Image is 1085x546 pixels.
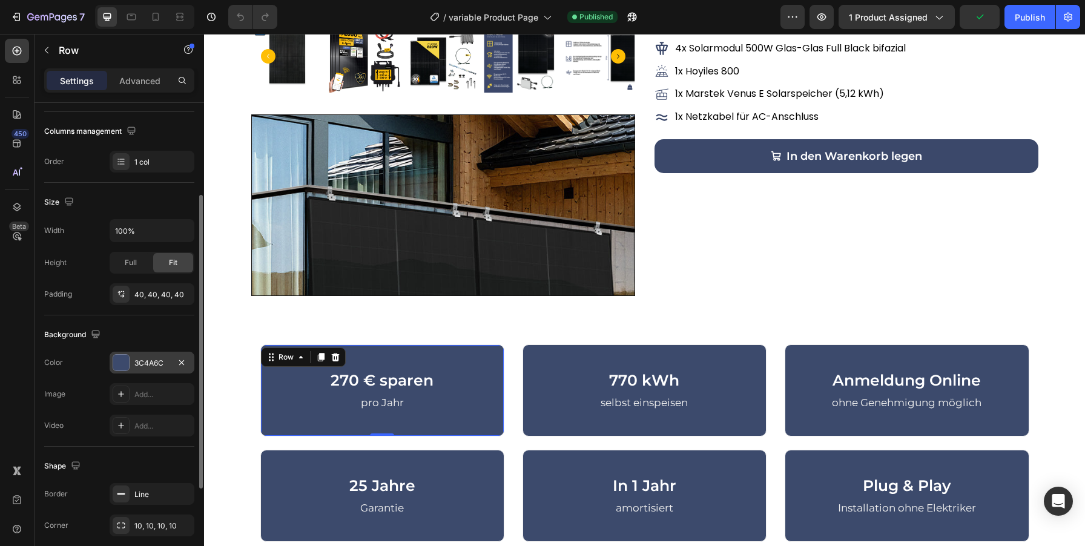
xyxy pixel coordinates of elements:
button: Publish [1004,5,1055,29]
div: Line [134,489,191,500]
p: 1x Netzkabel für AC-Anschluss [471,74,615,92]
span: variable Product Page [449,11,538,24]
span: Published [579,12,613,22]
span: 770 kWh [405,337,475,355]
p: Garantie [145,467,211,482]
div: Beta [9,222,29,231]
p: ohne Genehmigung möglich [628,361,777,377]
button: 1 product assigned [839,5,955,29]
div: Corner [44,520,68,531]
div: Order [44,156,64,167]
p: Settings [60,74,94,87]
span: / [443,11,446,24]
div: Border [44,488,68,499]
div: Add... [134,389,191,400]
div: Background [44,327,103,343]
div: 450 [12,129,29,139]
div: Color [44,357,63,368]
div: 1 col [134,157,191,168]
span: Anmeldung Online [628,337,777,355]
input: Auto [110,220,194,242]
div: Add... [134,421,191,432]
div: Row [72,318,92,329]
p: 1x Marstek Venus E Solarspeicher (5,12 kWh) [471,51,680,69]
span: Fit [169,257,177,268]
button: In den Warenkorb legen [450,105,834,139]
p: 7 [79,10,85,24]
span: 25 Jahre [145,442,211,461]
p: Row [59,43,162,58]
p: pro Jahr [127,361,229,377]
p: Advanced [119,74,160,87]
p: Installation ohne Elektriker [634,467,772,482]
span: In 1 Jahr [409,442,472,461]
div: Image [44,389,65,400]
div: Size [44,194,76,211]
div: Height [44,257,67,268]
p: selbst einspeisen [397,361,484,377]
div: Padding [44,289,72,300]
div: Video [44,420,64,431]
div: 40, 40, 40, 40 [134,289,191,300]
div: 10, 10, 10, 10 [134,521,191,531]
p: amortisiert [409,467,472,482]
div: 3C4A6C [134,358,170,369]
div: Undo/Redo [228,5,277,29]
span: Plug & Play [659,442,747,461]
span: 1 product assigned [849,11,928,24]
div: Columns management [44,123,139,140]
div: Open Intercom Messenger [1044,487,1073,516]
div: Shape [44,458,83,475]
span: 270 € sparen [127,337,229,355]
iframe: Design area [204,34,1085,546]
button: 7 [5,5,90,29]
div: In den Warenkorb legen [582,113,718,132]
div: Publish [1015,11,1045,24]
span: Full [125,257,137,268]
div: Width [44,225,64,236]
